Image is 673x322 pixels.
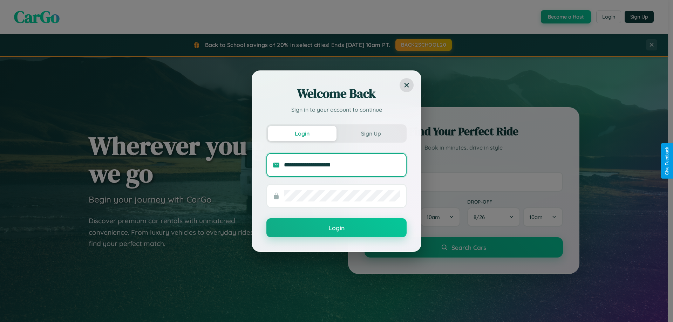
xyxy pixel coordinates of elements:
[336,126,405,141] button: Sign Up
[266,105,407,114] p: Sign in to your account to continue
[266,85,407,102] h2: Welcome Back
[266,218,407,237] button: Login
[268,126,336,141] button: Login
[665,147,669,175] div: Give Feedback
